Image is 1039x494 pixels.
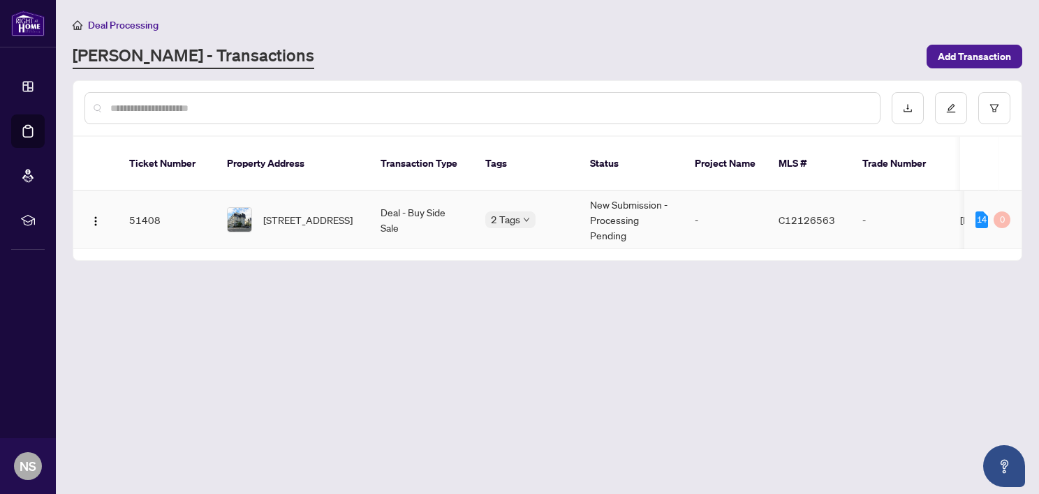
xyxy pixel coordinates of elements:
[989,103,999,113] span: filter
[927,45,1022,68] button: Add Transaction
[228,208,251,232] img: thumbnail-img
[994,211,1010,228] div: 0
[369,191,474,249] td: Deal - Buy Side Sale
[474,137,579,191] th: Tags
[579,191,684,249] td: New Submission - Processing Pending
[118,191,216,249] td: 51408
[983,445,1025,487] button: Open asap
[767,137,851,191] th: MLS #
[851,137,949,191] th: Trade Number
[975,211,988,228] div: 14
[491,211,520,227] span: 2 Tags
[90,216,101,227] img: Logo
[935,92,967,124] button: edit
[579,137,684,191] th: Status
[892,92,924,124] button: download
[216,137,369,191] th: Property Address
[978,92,1010,124] button: filter
[118,137,216,191] th: Ticket Number
[946,103,956,113] span: edit
[684,191,767,249] td: -
[523,216,530,223] span: down
[851,191,949,249] td: -
[938,45,1011,68] span: Add Transaction
[779,214,835,226] span: C12126563
[88,19,159,31] span: Deal Processing
[263,212,353,227] span: [STREET_ADDRESS]
[684,137,767,191] th: Project Name
[73,20,82,30] span: home
[84,209,107,231] button: Logo
[369,137,474,191] th: Transaction Type
[903,103,913,113] span: download
[20,456,36,476] span: NS
[11,10,45,36] img: logo
[73,44,314,69] a: [PERSON_NAME] - Transactions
